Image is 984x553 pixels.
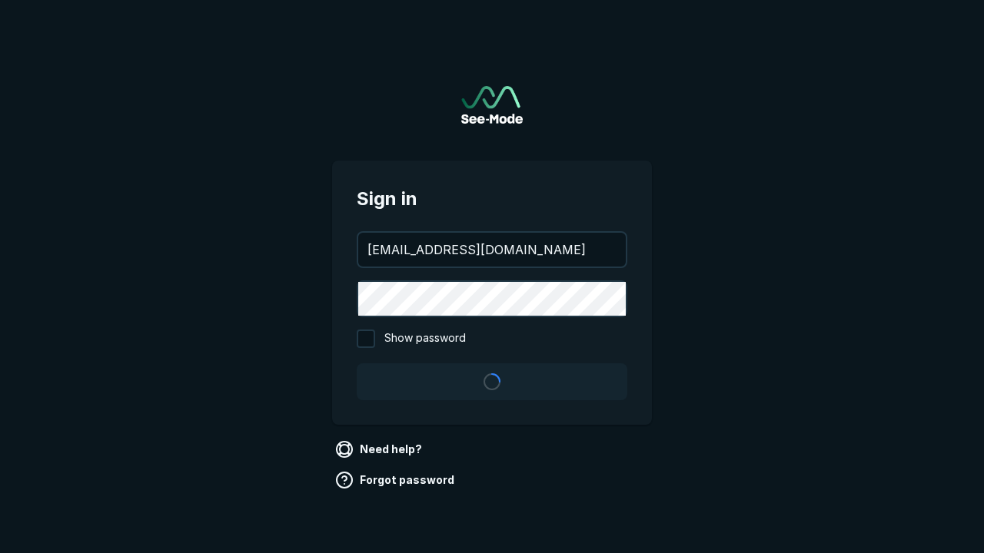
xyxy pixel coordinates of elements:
a: Need help? [332,437,428,462]
span: Show password [384,329,466,348]
input: your@email.com [358,233,626,267]
img: See-Mode Logo [461,86,523,124]
span: Sign in [357,185,627,213]
a: Forgot password [332,468,460,492]
a: Go to sign in [461,86,523,124]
